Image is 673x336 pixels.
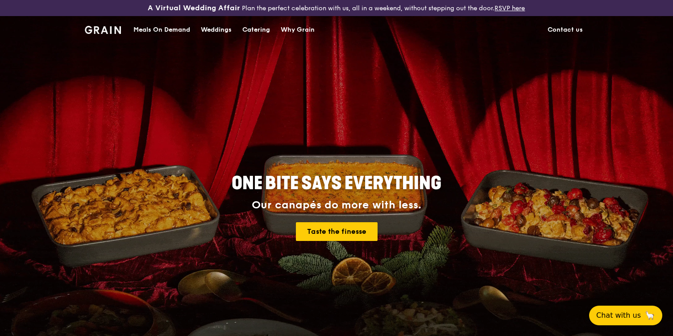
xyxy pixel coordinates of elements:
[112,4,561,12] div: Plan the perfect celebration with us, all in a weekend, without stepping out the door.
[148,4,240,12] h3: A Virtual Wedding Affair
[589,306,662,325] button: Chat with us🦙
[494,4,525,12] a: RSVP here
[237,17,275,43] a: Catering
[281,17,315,43] div: Why Grain
[596,310,641,321] span: Chat with us
[176,199,497,212] div: Our canapés do more with less.
[201,17,232,43] div: Weddings
[542,17,588,43] a: Contact us
[296,222,378,241] a: Taste the finesse
[85,16,121,42] a: GrainGrain
[85,26,121,34] img: Grain
[195,17,237,43] a: Weddings
[275,17,320,43] a: Why Grain
[242,17,270,43] div: Catering
[232,173,441,194] span: ONE BITE SAYS EVERYTHING
[644,310,655,321] span: 🦙
[133,17,190,43] div: Meals On Demand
